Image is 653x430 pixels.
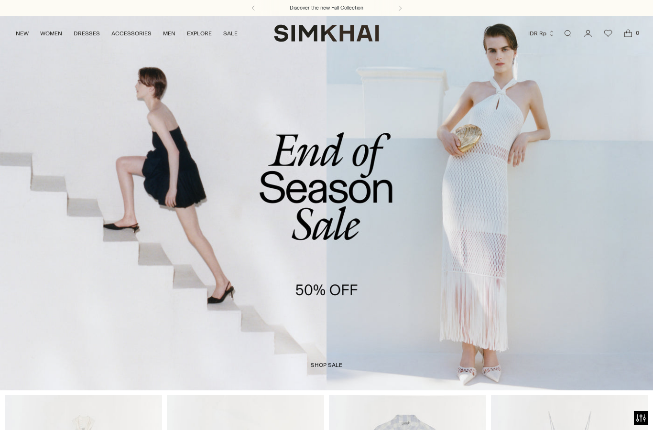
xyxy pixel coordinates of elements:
[290,4,363,12] a: Discover the new Fall Collection
[599,24,618,43] a: Wishlist
[74,23,100,44] a: DRESSES
[187,23,212,44] a: EXPLORE
[558,24,577,43] a: Open search modal
[274,24,379,43] a: SIMKHAI
[223,23,238,44] a: SALE
[619,24,638,43] a: Open cart modal
[578,24,598,43] a: Go to the account page
[311,362,342,371] a: shop sale
[311,362,342,368] span: shop sale
[163,23,175,44] a: MEN
[16,23,29,44] a: NEW
[633,29,642,37] span: 0
[528,23,555,44] button: IDR Rp
[40,23,62,44] a: WOMEN
[111,23,152,44] a: ACCESSORIES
